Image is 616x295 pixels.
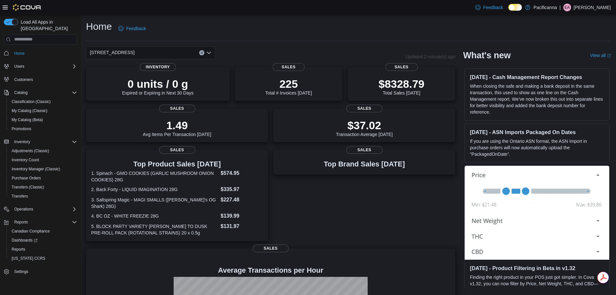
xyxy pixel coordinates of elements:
span: Purchase Orders [12,176,41,181]
p: $37.02 [336,119,393,132]
button: Users [12,62,27,70]
p: Pacificanna [534,4,557,11]
div: Esme Alexander [563,4,571,11]
button: Catalog [12,89,30,96]
button: My Catalog (Beta) [6,115,80,124]
div: Total Sales [DATE] [379,77,425,96]
span: EA [565,4,570,11]
p: 1.49 [143,119,211,132]
span: Sales [346,105,383,112]
p: Updated 2 minute(s) ago [405,54,455,59]
button: Home [1,49,80,58]
button: Reports [12,218,30,226]
span: Users [12,62,77,70]
span: Customers [12,75,77,84]
button: Inventory [1,137,80,146]
nav: Complex example [4,46,77,293]
a: Purchase Orders [9,174,44,182]
img: Cova [13,4,42,11]
dt: 5. BLOCK PARTY VARIETY [PERSON_NAME] TO DUSK PRE-ROLL PACK (ROTATIONAL STRAINS) 20 x 0.5g [91,223,218,236]
button: Operations [12,205,36,213]
span: Inventory Manager (Classic) [9,165,77,173]
span: Users [14,64,24,69]
dt: 2. Back Forty - LIQUID IMAGINATION 28G [91,186,218,193]
button: [US_STATE] CCRS [6,254,80,263]
span: Operations [12,205,77,213]
a: Inventory Count [9,156,42,164]
svg: External link [607,54,611,58]
dd: $335.97 [221,186,263,193]
span: [US_STATE] CCRS [12,256,45,261]
a: Classification (Classic) [9,98,53,106]
span: Promotions [12,126,31,131]
span: Home [14,51,25,56]
button: Catalog [1,88,80,97]
span: Sales [273,63,305,71]
a: Dashboards [9,236,40,244]
p: $8328.79 [379,77,425,90]
a: Canadian Compliance [9,227,52,235]
a: Adjustments (Classic) [9,147,52,155]
span: Sales [159,105,195,112]
span: Sales [159,146,195,154]
span: Adjustments (Classic) [9,147,77,155]
span: Sales [385,63,418,71]
a: [US_STATE] CCRS [9,255,48,262]
a: Promotions [9,125,34,133]
span: My Catalog (Classic) [9,107,77,115]
button: Open list of options [206,50,211,55]
h3: Top Product Sales [DATE] [91,160,263,168]
a: Feedback [116,22,148,35]
p: If you are using the Ontario ASN format, the ASN Import in purchase orders will now automatically... [470,138,604,157]
a: My Catalog (Classic) [9,107,50,115]
button: Canadian Compliance [6,227,80,236]
span: Inventory Manager (Classic) [12,166,60,172]
button: Promotions [6,124,80,133]
button: Clear input [199,50,204,55]
input: Dark Mode [508,4,522,11]
a: Reports [9,245,28,253]
span: Transfers [9,192,77,200]
button: Classification (Classic) [6,97,80,106]
span: Transfers (Classic) [9,183,77,191]
dd: $227.48 [221,196,263,204]
span: Load All Apps in [GEOGRAPHIC_DATA] [18,19,77,32]
span: Operations [14,207,33,212]
dd: $574.95 [221,169,263,177]
span: Dashboards [9,236,77,244]
span: [STREET_ADDRESS] [90,49,135,56]
p: When closing the safe and making a bank deposit in the same transaction, this used to show as one... [470,83,604,115]
h2: What's new [463,50,511,61]
dd: $131.97 [221,222,263,230]
span: Promotions [9,125,77,133]
h3: [DATE] - Product Filtering in Beta in v1.32 [470,265,604,271]
button: Transfers [6,192,80,201]
dd: $139.99 [221,212,263,220]
button: Inventory Manager (Classic) [6,165,80,174]
span: Customers [14,77,33,82]
a: Customers [12,76,36,84]
span: Home [12,49,77,57]
dt: 4. BC OZ - WHITE FREEZIE 28G [91,213,218,219]
span: Canadian Compliance [12,229,50,234]
button: Inventory Count [6,155,80,165]
span: Purchase Orders [9,174,77,182]
span: Inventory [12,138,77,146]
a: My Catalog (Beta) [9,116,46,124]
a: Home [12,50,27,57]
h3: [DATE] - ASN Imports Packaged On Dates [470,129,604,135]
span: Washington CCRS [9,255,77,262]
span: Feedback [483,4,503,11]
span: Feedback [126,25,146,32]
button: Users [1,62,80,71]
span: Inventory [140,63,176,71]
p: [PERSON_NAME] [574,4,611,11]
span: Settings [12,267,77,276]
button: Adjustments (Classic) [6,146,80,155]
h3: [DATE] - Cash Management Report Changes [470,74,604,80]
button: Inventory [12,138,33,146]
button: Settings [1,267,80,276]
span: Transfers (Classic) [12,185,44,190]
h3: Top Brand Sales [DATE] [324,160,405,168]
